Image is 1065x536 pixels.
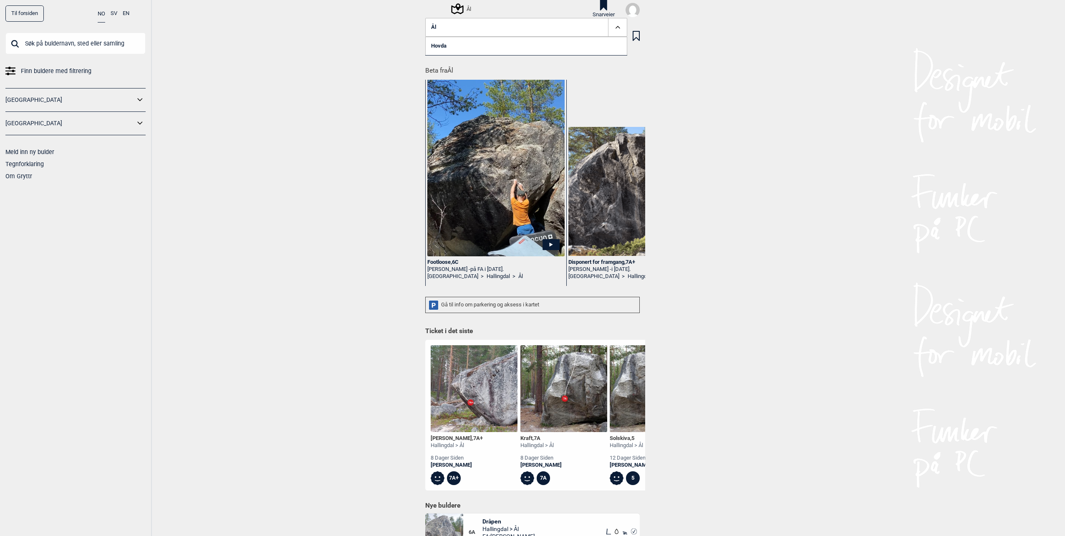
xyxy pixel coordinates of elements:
h1: Nye buldere [425,501,640,510]
div: Hallingdal > Ål [610,442,651,449]
div: Hallingdal > Ål [520,442,562,449]
span: Finn buldere med filtrering [21,65,91,77]
a: Tegnforklaring [5,161,44,167]
div: [PERSON_NAME] - [427,266,565,273]
img: User fallback1 [626,3,640,17]
a: [GEOGRAPHIC_DATA] [5,94,135,106]
span: i [DATE]. [611,266,631,272]
a: [GEOGRAPHIC_DATA] [5,117,135,129]
a: Finn buldere med filtrering [5,65,146,77]
a: Ål [518,273,523,280]
img: Daniel pa Disponert for framgang [568,127,706,256]
div: [PERSON_NAME] , [431,435,483,442]
a: Om Gryttr [5,173,32,180]
span: 7A+ [473,435,483,441]
span: 7A [534,435,540,441]
a: [PERSON_NAME] [431,462,483,469]
a: Hallingdal [487,273,510,280]
div: 8 dager siden [520,455,562,462]
h1: Ticket i det siste [425,327,640,336]
button: EN [123,5,129,22]
a: Til forsiden [5,5,44,22]
button: NO [98,5,105,23]
div: 5 [626,471,640,485]
div: Kraft , [520,435,562,442]
div: 12 dager siden [610,455,651,462]
div: [PERSON_NAME] - [568,266,706,273]
a: Hallingdal [628,273,651,280]
a: [PERSON_NAME] [610,462,651,469]
span: 6A [469,529,482,536]
div: Ål [452,4,471,14]
span: Hallingdal > Ål [482,525,535,533]
span: > [512,273,515,280]
span: Ål [431,24,436,30]
img: Kraft 211121 [520,345,607,432]
span: > [481,273,484,280]
a: [GEOGRAPHIC_DATA] [568,273,619,280]
a: Hovda [425,37,627,55]
div: Disponert for framgang , 7A+ [568,259,706,266]
img: Kristoffer pa Footloose [427,66,565,311]
h1: Beta fra Ål [425,61,645,76]
span: 5 [631,435,634,441]
div: Footloose , 6C [427,259,565,266]
img: Louis Arm strong [431,345,517,432]
div: Solskiva , [610,435,651,442]
input: Søk på buldernavn, sted eller samling [5,33,146,54]
img: Solskiva 211121 [610,345,697,432]
div: 7A+ [447,471,461,485]
a: [PERSON_NAME] [520,462,562,469]
a: Meld inn ny bulder [5,149,54,155]
span: Dråpen [482,518,535,525]
span: > [622,273,625,280]
a: [GEOGRAPHIC_DATA] [427,273,478,280]
div: 7A [537,471,550,485]
div: Hallingdal > Ål [431,442,483,449]
span: på FA i [DATE]. [470,266,504,272]
button: SV [111,5,117,22]
div: 8 dager siden [431,455,483,462]
button: Ål [425,18,627,37]
div: Gå til info om parkering og aksess i kartet [425,297,640,313]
